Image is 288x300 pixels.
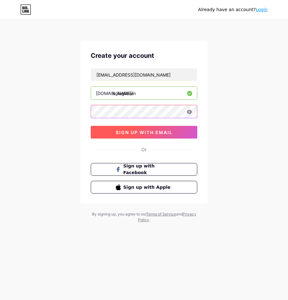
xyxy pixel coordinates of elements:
[198,6,268,13] div: Already have an account?
[91,181,197,194] button: Sign up with Apple
[141,146,147,153] div: Or
[90,211,198,223] div: By signing up, you agree to our and .
[91,51,197,60] div: Create your account
[91,126,197,139] button: sign up with email
[123,163,173,176] span: Sign up with Facebook
[146,212,176,216] a: Terms of Service
[91,163,197,176] button: Sign up with Facebook
[91,68,197,81] input: Email
[96,90,133,97] div: [DOMAIN_NAME]/
[123,184,173,191] span: Sign up with Apple
[116,130,173,135] span: sign up with email
[91,87,197,99] input: username
[256,7,268,12] a: Login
